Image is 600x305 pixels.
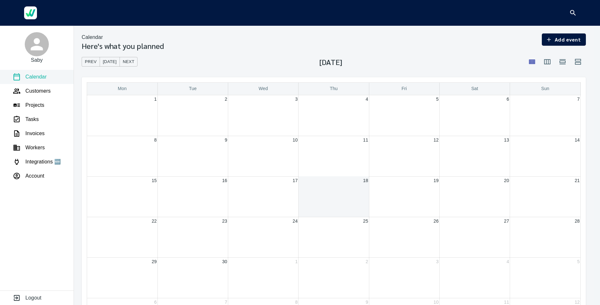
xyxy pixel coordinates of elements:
a: Invoices [13,130,45,137]
button: Week [540,54,555,69]
a: Projects [13,101,44,109]
span: 21 [574,177,580,184]
span: Mon [118,86,127,91]
span: Next [123,58,134,66]
span: 18 [363,177,369,184]
span: 24 [292,217,298,225]
span: Sun [541,86,549,91]
a: Account [13,172,44,180]
span: Tue [189,86,197,91]
span: 14 [574,136,580,144]
span: 17 [292,177,298,184]
span: 16 [221,177,228,184]
span: 4 [365,95,369,103]
span: Thu [330,86,337,91]
button: Agenda [570,54,586,69]
a: Customers [13,87,51,95]
span: 1 [154,95,157,103]
span: 29 [151,258,157,265]
span: 25 [363,217,369,225]
h3: Here's what you planned [82,41,164,50]
span: 9 [224,136,228,144]
nav: breadcrumb [82,33,164,41]
span: 15 [151,177,157,184]
span: 6 [506,95,510,103]
h3: [DATE] [319,57,343,66]
span: 3 [294,95,298,103]
span: 13 [503,136,510,144]
button: Month [524,54,540,69]
span: 12 [433,136,439,144]
p: Tasks [25,116,39,123]
a: Integrations 🆕 [13,158,61,166]
p: Saby [31,56,43,64]
span: 10 [292,136,298,144]
span: 5 [577,258,580,265]
button: Prev [82,57,100,67]
p: Logout [25,294,41,302]
span: 7 [577,95,580,103]
p: Workers [25,144,45,152]
span: 4 [506,258,510,265]
p: Account [25,172,44,180]
button: Next [120,57,138,67]
a: Workers [13,144,45,152]
span: 11 [363,136,369,144]
span: 8 [154,136,157,144]
span: 19 [433,177,439,184]
p: Invoices [25,130,45,137]
span: 23 [221,217,228,225]
p: Calendar [82,33,103,41]
span: 1 [294,258,298,265]
button: Day [555,54,570,69]
span: Fri [401,86,407,91]
span: 20 [503,177,510,184]
span: [DATE] [103,58,117,66]
span: Wed [259,86,268,91]
span: 2 [365,258,369,265]
button: [DATE] [100,57,120,67]
span: 2 [224,95,228,103]
span: 26 [433,217,439,225]
p: Customers [25,87,51,95]
span: 5 [435,95,439,103]
span: 30 [221,258,228,265]
span: Add event [547,35,581,44]
button: Add event [542,33,586,46]
span: 3 [435,258,439,265]
span: 28 [574,217,580,225]
p: Calendar [25,73,47,81]
span: 22 [151,217,157,225]
p: Integrations 🆕 [25,158,61,166]
a: Tasks [13,116,39,123]
span: 27 [503,217,510,225]
span: Prev [85,58,97,66]
a: Calendar [13,73,47,81]
a: Werkgo Logo [19,3,42,23]
img: Werkgo Logo [24,6,37,19]
p: Projects [25,101,44,109]
span: Sat [471,86,478,91]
